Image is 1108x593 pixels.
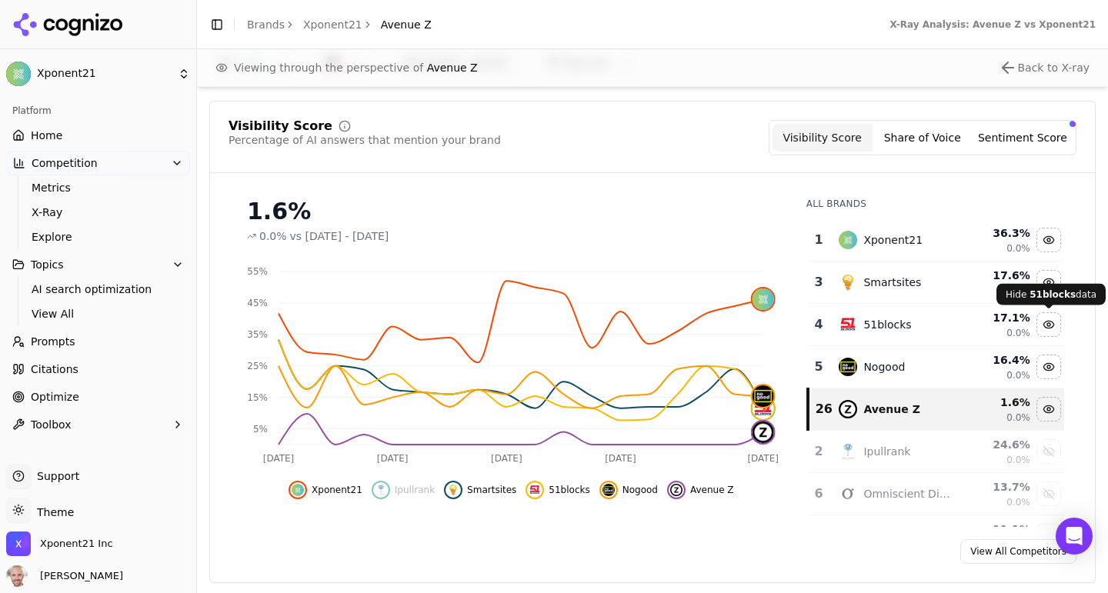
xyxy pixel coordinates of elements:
a: Explore [25,226,172,248]
button: Hide smartsites data [444,481,516,499]
div: 17.6 % [966,268,1030,283]
button: Hide smartsites data [1036,270,1061,295]
span: Viewing through the perspective of [234,60,478,75]
span: vs [DATE] - [DATE] [290,228,389,244]
span: Support [31,468,79,484]
tr: 26avenue zAvenue Z1.6%0.0%Hide avenue z data [808,388,1064,431]
button: Close perspective view [999,58,1090,77]
tr: 1xponent21Xponent2136.3%0.0%Hide xponent21 data [808,219,1064,262]
button: Visibility Score [773,124,873,152]
img: xponent21 [839,231,857,249]
span: Citations [31,361,78,377]
span: 0.0% [1006,454,1030,466]
img: xponent21 [753,288,774,310]
a: Home [6,123,190,148]
span: [PERSON_NAME] [34,569,123,583]
div: Percentage of AI answers that mention your brand [229,132,501,148]
tspan: [DATE] [263,453,295,464]
img: nogood [753,385,774,407]
button: Show ipullrank data [1036,439,1061,464]
a: Metrics [25,177,172,198]
span: Prompts [31,334,75,349]
button: Sentiment Score [973,124,1073,152]
div: X-Ray Analysis: Avenue Z vs Xponent21 [890,18,1096,31]
tspan: 45% [247,298,268,308]
div: 5 [814,358,824,376]
img: smartsites [447,484,459,496]
div: Xponent21 [863,232,923,248]
button: Topics [6,252,190,277]
div: 3 [814,273,824,292]
div: 17.1 % [966,310,1030,325]
div: Open Intercom Messenger [1056,518,1093,555]
button: Show omniscient digital data [1036,481,1061,506]
div: 1.6% [247,198,776,225]
a: X-Ray [25,202,172,223]
img: 51blocks [529,484,541,496]
tr: 3smartsitesSmartsites17.6%0.0%Hide smartsites data [808,262,1064,304]
tr: 11.1%Show webfx data [808,515,1064,558]
tspan: 55% [247,266,268,277]
span: Competition [32,155,98,171]
tspan: [DATE] [377,453,409,464]
img: Xponent21 Inc [6,531,31,556]
img: Xponent21 [6,62,31,86]
div: 1.6 % [966,395,1030,410]
tspan: 15% [247,392,268,403]
tspan: 5% [253,424,268,435]
span: Metrics [32,180,165,195]
div: Platform [6,98,190,123]
span: Theme [31,506,74,518]
div: Nogood [863,359,905,375]
span: Avenue Z [381,17,432,32]
img: avenue z [670,484,682,496]
span: Xponent21 Inc [40,537,113,551]
button: Hide avenue z data [667,481,734,499]
div: Ipullrank [863,444,910,459]
span: 51blocks [549,484,589,496]
img: avenue z [839,400,857,418]
div: 4 [814,315,824,334]
button: Hide nogood data [599,481,658,499]
img: smartsites [839,273,857,292]
button: Show ipullrank data [372,481,435,499]
span: 0.0% [1006,496,1030,508]
tspan: [DATE] [491,453,522,464]
tr: 5nogoodNogood16.4%0.0%Hide nogood data [808,346,1064,388]
div: Omniscient Digital [863,486,953,501]
div: 13.7 % [966,479,1030,495]
img: nogood [839,358,857,376]
span: View All [32,306,165,321]
div: 24.6 % [966,437,1030,452]
p: Hide data [1006,288,1096,301]
button: Hide nogood data [1036,355,1061,379]
span: 0.0% [1006,242,1030,255]
span: 51blocks [1030,289,1076,300]
span: Xponent21 [312,484,362,496]
a: AI search optimization [25,278,172,300]
span: Ipullrank [395,484,435,496]
tspan: [DATE] [747,453,779,464]
span: 0.0% [1006,327,1030,339]
a: View All Competitors [960,539,1076,564]
button: Show webfx data [1036,524,1061,548]
div: 2 [814,442,824,461]
div: Smartsites [863,275,921,290]
span: Home [31,128,62,143]
span: Smartsites [467,484,516,496]
div: 6 [814,485,824,503]
button: Competition [6,151,190,175]
nav: breadcrumb [247,17,432,32]
a: Prompts [6,329,190,354]
button: Open organization switcher [6,531,113,556]
span: Topics [31,257,64,272]
img: ipullrank [375,484,387,496]
div: 1 [814,231,824,249]
tr: 6omniscient digitalOmniscient Digital13.7%0.0%Show omniscient digital data [808,473,1064,515]
div: Avenue Z [863,401,919,417]
button: Open user button [6,565,123,587]
span: 0.0% [259,228,287,244]
button: Toolbox [6,412,190,437]
tr: 2ipullrankIpullrank24.6%0.0%Show ipullrank data [808,431,1064,473]
img: avenue z [753,421,774,443]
